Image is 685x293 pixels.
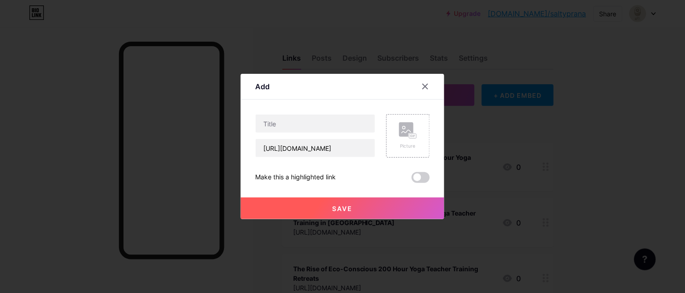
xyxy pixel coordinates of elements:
[256,115,375,133] input: Title
[256,139,375,157] input: URL
[255,172,336,183] div: Make this a highlighted link
[333,205,353,212] span: Save
[241,197,444,219] button: Save
[255,81,270,92] div: Add
[399,143,417,149] div: Picture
